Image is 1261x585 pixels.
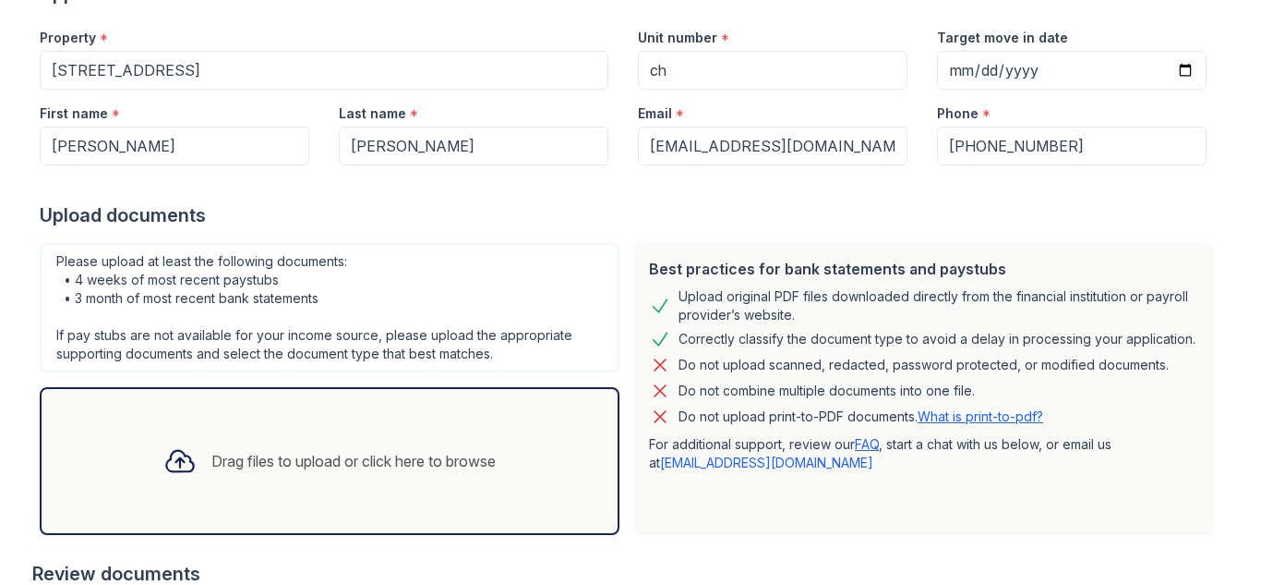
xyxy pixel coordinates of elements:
[918,408,1043,424] a: What is print-to-pdf?
[211,450,496,472] div: Drag files to upload or click here to browse
[679,380,975,402] div: Do not combine multiple documents into one file.
[40,202,1221,228] div: Upload documents
[638,104,672,123] label: Email
[40,104,108,123] label: First name
[40,243,619,372] div: Please upload at least the following documents: • 4 weeks of most recent paystubs • 3 month of mo...
[937,29,1068,47] label: Target move in date
[660,455,873,470] a: [EMAIL_ADDRESS][DOMAIN_NAME]
[649,435,1199,472] p: For additional support, review our , start a chat with us below, or email us at
[679,354,1169,376] div: Do not upload scanned, redacted, password protected, or modified documents.
[679,287,1199,324] div: Upload original PDF files downloaded directly from the financial institution or payroll provider’...
[339,104,406,123] label: Last name
[937,104,979,123] label: Phone
[679,328,1195,350] div: Correctly classify the document type to avoid a delay in processing your application.
[855,436,879,452] a: FAQ
[40,29,96,47] label: Property
[649,258,1199,280] div: Best practices for bank statements and paystubs
[638,29,717,47] label: Unit number
[679,408,1043,426] p: Do not upload print-to-PDF documents.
